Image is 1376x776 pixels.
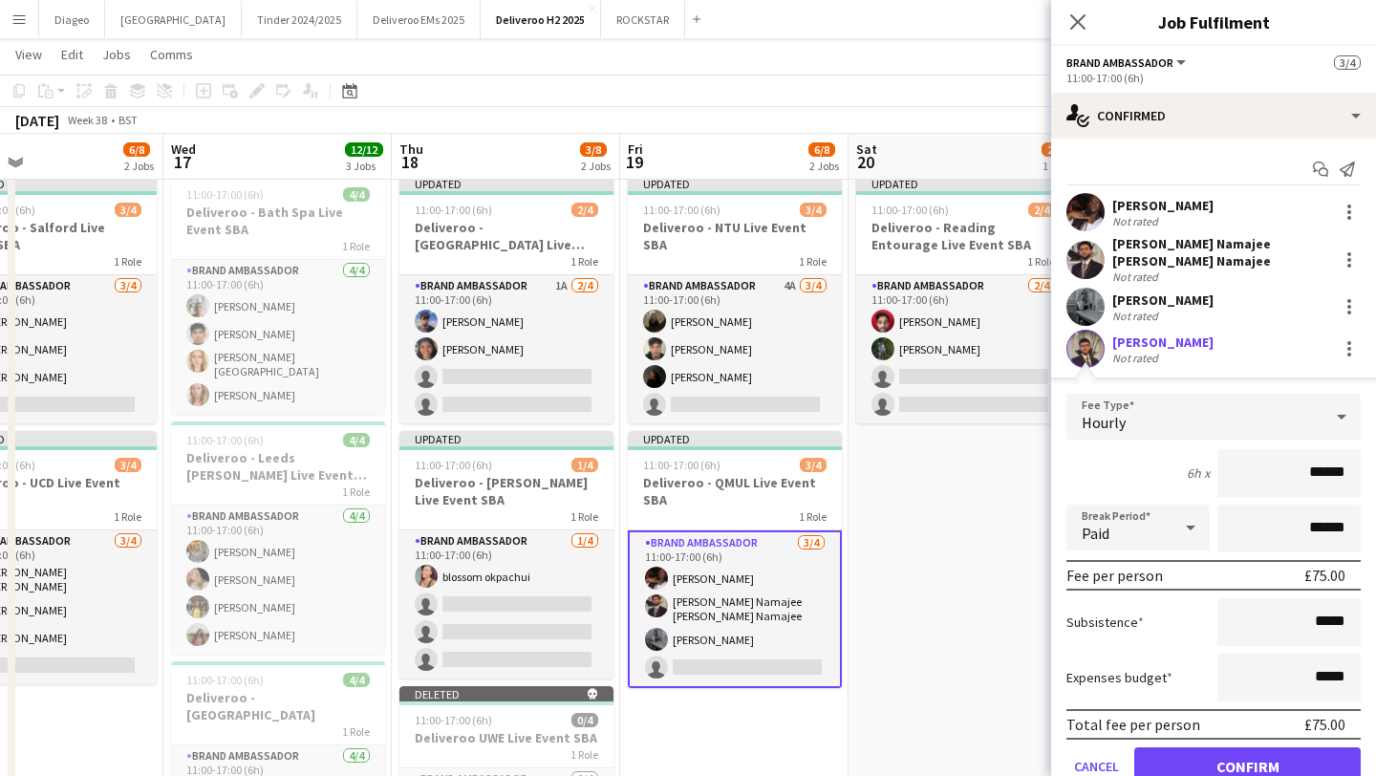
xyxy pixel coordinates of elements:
[171,260,385,414] app-card-role: Brand Ambassador4/411:00-17:00 (6h)[PERSON_NAME][PERSON_NAME][PERSON_NAME][GEOGRAPHIC_DATA][PERSO...
[61,46,83,63] span: Edit
[150,46,193,63] span: Comms
[625,151,643,173] span: 19
[118,113,138,127] div: BST
[124,159,154,173] div: 2 Jobs
[808,142,835,157] span: 6/8
[399,729,613,746] h3: Deliveroo UWE Live Event SBA
[171,449,385,484] h3: Deliveroo - Leeds [PERSON_NAME] Live Event SBA
[63,113,111,127] span: Week 38
[186,187,264,202] span: 11:00-17:00 (6h)
[399,431,613,679] app-job-card: Updated11:00-17:00 (6h)1/4Deliveroo - [PERSON_NAME] Live Event SBA1 RoleBrand Ambassador1/411:00-...
[1066,715,1200,734] div: Total fee per person
[399,176,613,191] div: Updated
[1042,142,1068,157] span: 2/4
[856,176,1070,423] app-job-card: Updated11:00-17:00 (6h)2/4Deliveroo - Reading Entourage Live Event SBA1 RoleBrand Ambassador2/411...
[1112,214,1162,228] div: Not rated
[1112,197,1214,214] div: [PERSON_NAME]
[628,431,842,446] div: Updated
[15,111,59,130] div: [DATE]
[343,187,370,202] span: 4/4
[357,1,481,38] button: Deliveroo EMs 2025
[1112,334,1214,351] div: [PERSON_NAME]
[1334,55,1361,70] span: 3/4
[628,176,842,191] div: Updated
[628,275,842,423] app-card-role: Brand Ambassador4A3/411:00-17:00 (6h)[PERSON_NAME][PERSON_NAME][PERSON_NAME]
[1304,715,1345,734] div: £75.00
[643,458,720,472] span: 11:00-17:00 (6h)
[397,151,423,173] span: 18
[399,474,613,508] h3: Deliveroo - [PERSON_NAME] Live Event SBA
[628,474,842,508] h3: Deliveroo - QMUL Live Event SBA
[1028,203,1055,217] span: 2/4
[171,506,385,654] app-card-role: Brand Ambassador4/411:00-17:00 (6h)[PERSON_NAME][PERSON_NAME][PERSON_NAME][PERSON_NAME]
[142,42,201,67] a: Comms
[799,509,827,524] span: 1 Role
[1304,566,1345,585] div: £75.00
[342,239,370,253] span: 1 Role
[399,176,613,423] div: Updated11:00-17:00 (6h)2/4Deliveroo - [GEOGRAPHIC_DATA] Live Event SBA1 RoleBrand Ambassador1A2/4...
[809,159,839,173] div: 2 Jobs
[1112,291,1214,309] div: [PERSON_NAME]
[346,159,382,173] div: 3 Jobs
[856,275,1070,423] app-card-role: Brand Ambassador2/411:00-17:00 (6h)[PERSON_NAME][PERSON_NAME]
[1112,309,1162,323] div: Not rated
[856,219,1070,253] h3: Deliveroo - Reading Entourage Live Event SBA
[115,458,141,472] span: 3/4
[1066,55,1189,70] button: Brand Ambassador
[1051,93,1376,139] div: Confirmed
[342,485,370,499] span: 1 Role
[1066,71,1361,85] div: 11:00-17:00 (6h)
[628,431,842,688] app-job-card: Updated11:00-17:00 (6h)3/4Deliveroo - QMUL Live Event SBA1 RoleBrand Ambassador3/411:00-17:00 (6h...
[186,673,264,687] span: 11:00-17:00 (6h)
[39,1,105,38] button: Diageo
[571,713,598,727] span: 0/4
[399,431,613,446] div: Updated
[114,509,141,524] span: 1 Role
[1043,159,1067,173] div: 1 Job
[800,458,827,472] span: 3/4
[601,1,685,38] button: ROCKSTAR
[102,46,131,63] span: Jobs
[570,747,598,762] span: 1 Role
[54,42,91,67] a: Edit
[580,142,607,157] span: 3/8
[1112,351,1162,365] div: Not rated
[1082,413,1126,432] span: Hourly
[628,140,643,158] span: Fri
[628,176,842,423] app-job-card: Updated11:00-17:00 (6h)3/4Deliveroo - NTU Live Event SBA1 RoleBrand Ambassador4A3/411:00-17:00 (6...
[105,1,242,38] button: [GEOGRAPHIC_DATA]
[1112,235,1330,269] div: [PERSON_NAME] Namajee [PERSON_NAME] Namajee
[628,219,842,253] h3: Deliveroo - NTU Live Event SBA
[415,713,492,727] span: 11:00-17:00 (6h)
[1027,254,1055,269] span: 1 Role
[415,203,492,217] span: 11:00-17:00 (6h)
[570,509,598,524] span: 1 Role
[15,46,42,63] span: View
[8,42,50,67] a: View
[1082,524,1109,543] span: Paid
[1112,269,1162,284] div: Not rated
[571,203,598,217] span: 2/4
[628,530,842,688] app-card-role: Brand Ambassador3/411:00-17:00 (6h)[PERSON_NAME][PERSON_NAME] Namajee [PERSON_NAME] Namajee[PERSO...
[399,530,613,679] app-card-role: Brand Ambassador1/411:00-17:00 (6h)blossom okpachui
[1066,669,1172,686] label: Expenses budget
[399,140,423,158] span: Thu
[171,421,385,654] app-job-card: 11:00-17:00 (6h)4/4Deliveroo - Leeds [PERSON_NAME] Live Event SBA1 RoleBrand Ambassador4/411:00-1...
[343,673,370,687] span: 4/4
[114,254,141,269] span: 1 Role
[399,275,613,423] app-card-role: Brand Ambassador1A2/411:00-17:00 (6h)[PERSON_NAME][PERSON_NAME]
[856,140,877,158] span: Sat
[168,151,196,173] span: 17
[171,689,385,723] h3: Deliveroo - [GEOGRAPHIC_DATA]
[581,159,611,173] div: 2 Jobs
[171,204,385,238] h3: Deliveroo - Bath Spa Live Event SBA
[570,254,598,269] span: 1 Role
[95,42,139,67] a: Jobs
[343,433,370,447] span: 4/4
[171,176,385,414] div: 11:00-17:00 (6h)4/4Deliveroo - Bath Spa Live Event SBA1 RoleBrand Ambassador4/411:00-17:00 (6h)[P...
